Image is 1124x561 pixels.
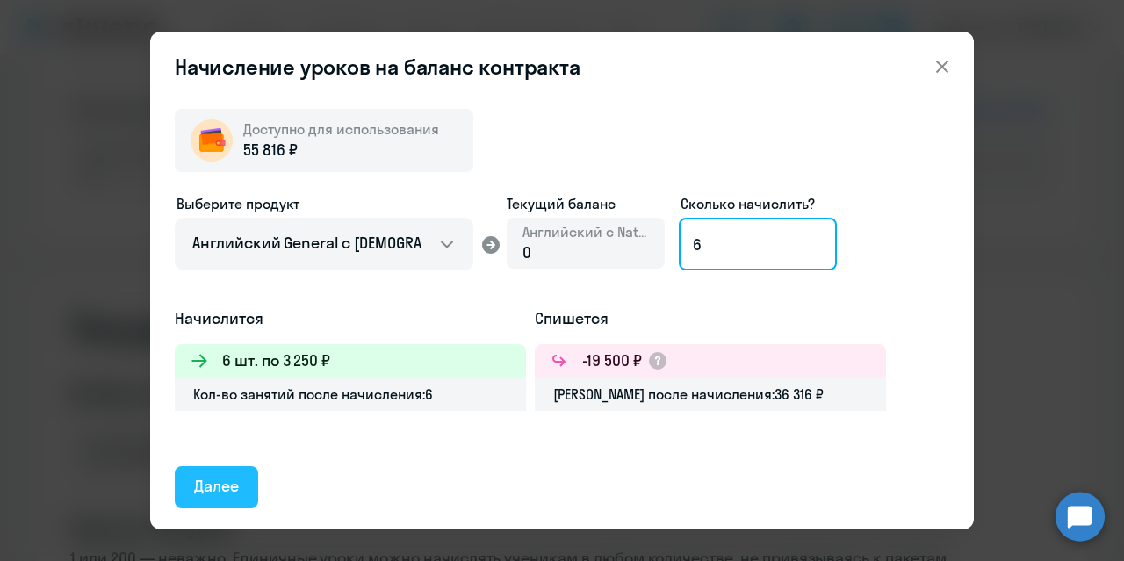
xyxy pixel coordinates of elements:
[194,475,239,498] div: Далее
[175,378,526,411] div: Кол-во занятий после начисления: 6
[177,195,299,212] span: Выберите продукт
[535,307,886,330] h5: Спишется
[582,349,642,372] h3: -19 500 ₽
[522,242,531,263] span: 0
[535,378,886,411] div: [PERSON_NAME] после начисления: 36 316 ₽
[522,222,649,241] span: Английский с Native
[507,193,665,214] span: Текущий баланс
[243,120,439,138] span: Доступно для использования
[191,119,233,162] img: wallet-circle.png
[175,307,526,330] h5: Начислится
[150,53,974,81] header: Начисление уроков на баланс контракта
[222,349,330,372] h3: 6 шт. по 3 250 ₽
[243,139,298,162] span: 55 816 ₽
[681,195,815,212] span: Сколько начислить?
[175,466,258,508] button: Далее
